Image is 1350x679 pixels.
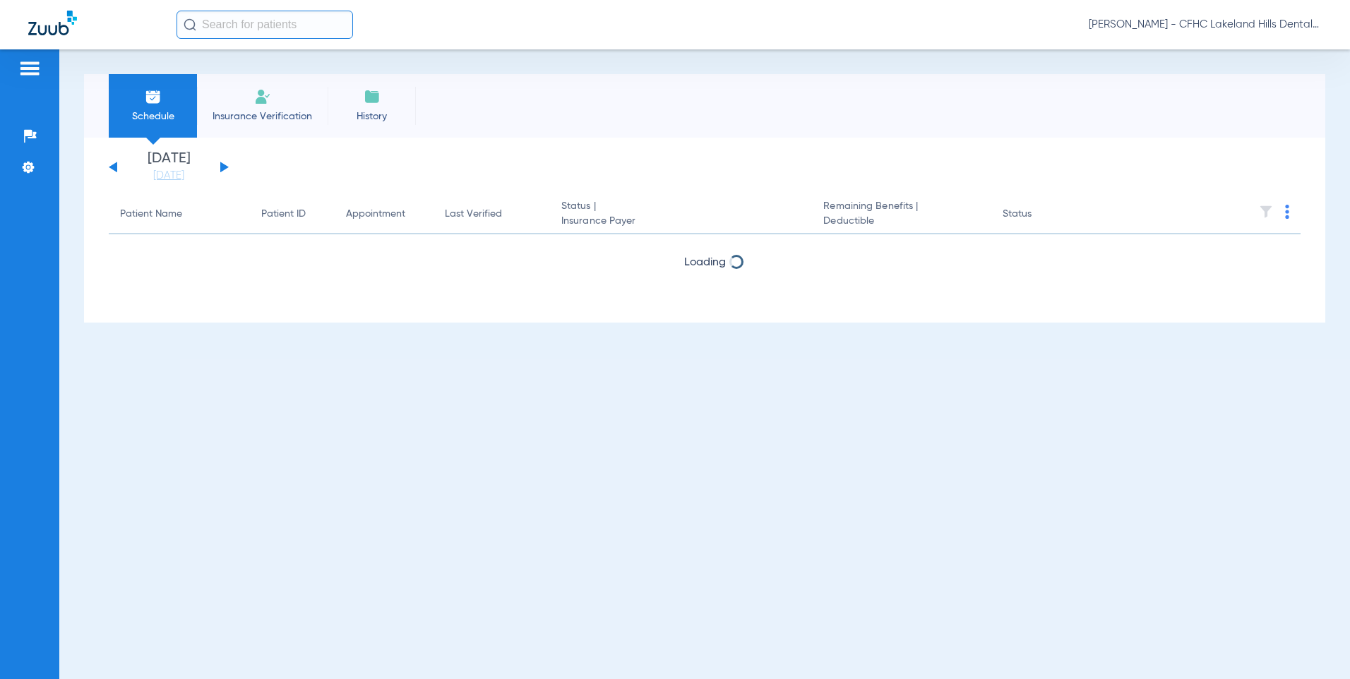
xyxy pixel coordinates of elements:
[208,109,317,124] span: Insurance Verification
[177,11,353,39] input: Search for patients
[364,88,381,105] img: History
[684,257,726,268] span: Loading
[346,207,405,222] div: Appointment
[254,88,271,105] img: Manual Insurance Verification
[445,207,539,222] div: Last Verified
[18,60,41,77] img: hamburger-icon
[823,214,979,229] span: Deductible
[126,152,211,183] li: [DATE]
[126,169,211,183] a: [DATE]
[1285,205,1289,219] img: group-dot-blue.svg
[119,109,186,124] span: Schedule
[261,207,306,222] div: Patient ID
[561,214,801,229] span: Insurance Payer
[338,109,405,124] span: History
[346,207,422,222] div: Appointment
[145,88,162,105] img: Schedule
[812,195,991,234] th: Remaining Benefits |
[28,11,77,35] img: Zuub Logo
[184,18,196,31] img: Search Icon
[1259,205,1273,219] img: filter.svg
[261,207,323,222] div: Patient ID
[1089,18,1322,32] span: [PERSON_NAME] - CFHC Lakeland Hills Dental
[120,207,239,222] div: Patient Name
[991,195,1087,234] th: Status
[120,207,182,222] div: Patient Name
[550,195,812,234] th: Status |
[445,207,502,222] div: Last Verified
